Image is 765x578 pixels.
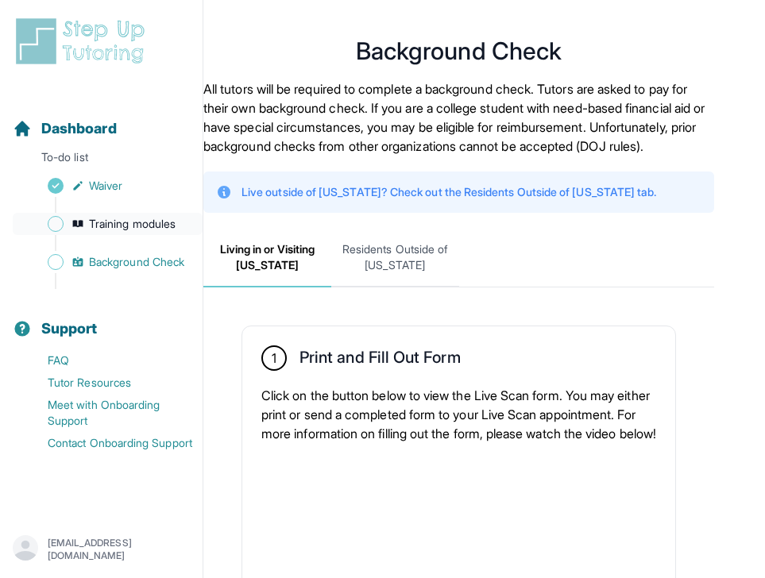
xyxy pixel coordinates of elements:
[203,229,714,287] nav: Tabs
[89,254,184,270] span: Background Check
[6,292,196,346] button: Support
[299,348,461,373] h2: Print and Fill Out Form
[41,118,117,140] span: Dashboard
[241,184,656,200] p: Live outside of [US_STATE]? Check out the Residents Outside of [US_STATE] tab.
[13,372,203,394] a: Tutor Resources
[13,251,203,273] a: Background Check
[272,349,276,368] span: 1
[13,349,203,372] a: FAQ
[331,229,459,287] span: Residents Outside of [US_STATE]
[261,386,656,443] p: Click on the button below to view the Live Scan form. You may either print or send a completed fo...
[203,41,714,60] h1: Background Check
[6,92,196,146] button: Dashboard
[89,178,122,194] span: Waiver
[13,213,203,235] a: Training modules
[48,537,190,562] p: [EMAIL_ADDRESS][DOMAIN_NAME]
[6,149,196,171] p: To-do list
[41,318,98,340] span: Support
[13,175,203,197] a: Waiver
[13,16,154,67] img: logo
[203,79,714,156] p: All tutors will be required to complete a background check. Tutors are asked to pay for their own...
[13,394,203,432] a: Meet with Onboarding Support
[13,118,117,140] a: Dashboard
[13,535,190,564] button: [EMAIL_ADDRESS][DOMAIN_NAME]
[89,216,176,232] span: Training modules
[13,432,203,454] a: Contact Onboarding Support
[203,229,331,287] span: Living in or Visiting [US_STATE]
